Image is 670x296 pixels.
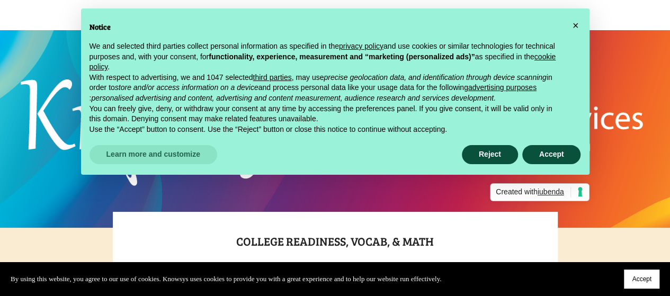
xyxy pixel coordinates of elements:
p: We and selected third parties collect personal information as specified in the and use cookies or... [90,41,564,73]
p: Use the “Accept” button to consent. Use the “Reject” button or close this notice to continue with... [90,124,564,135]
p: By using this website, you agree to our use of cookies. Knowsys uses cookies to provide you with ... [11,273,441,285]
p: You can freely give, deny, or withdraw your consent at any time by accessing the preferences pane... [90,104,564,124]
strong: functionality, experience, measurement and “marketing (personalized ads)” [209,52,475,61]
span: iubenda [538,187,564,196]
span: Accept [632,275,651,283]
button: third parties [253,73,291,83]
em: personalised advertising and content, advertising and content measurement, audience research and ... [91,94,495,102]
button: Accept [522,145,581,164]
span: × [573,20,579,31]
button: Learn more and customize [90,145,217,164]
p: With respect to advertising, we and 1047 selected , may use in order to and process personal data... [90,73,564,104]
button: Close this notice [567,17,584,34]
span: Created with [496,187,570,198]
em: precise geolocation data, and identification through device scanning [324,73,546,82]
a: cookie policy [90,52,556,71]
button: Accept [624,270,659,289]
h1: College readiness, Vocab, & Math [140,231,530,270]
button: Reject [462,145,518,164]
button: advertising purposes [468,83,537,93]
h2: Notice [90,21,564,33]
em: store and/or access information on a device [115,83,258,92]
a: Created withiubenda [490,183,589,201]
a: privacy policy [339,42,383,50]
